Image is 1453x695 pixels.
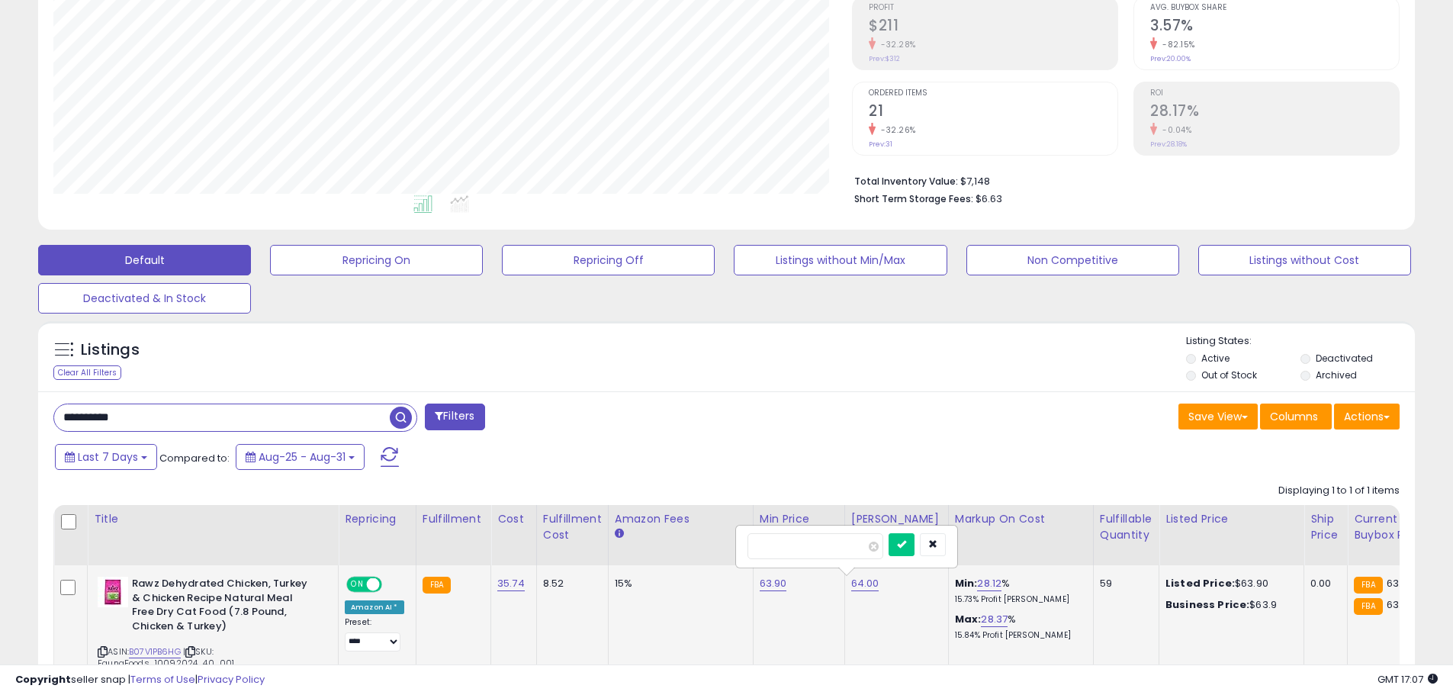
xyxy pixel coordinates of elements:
p: 15.73% Profit [PERSON_NAME] [955,594,1082,605]
div: 59 [1100,577,1147,590]
small: FBA [1354,598,1382,615]
small: Prev: 20.00% [1150,54,1191,63]
h2: 21 [869,102,1117,123]
div: Fulfillment Cost [543,511,602,543]
div: Min Price [760,511,838,527]
a: 64.00 [851,576,879,591]
div: seller snap | | [15,673,265,687]
button: Actions [1334,404,1400,430]
span: 2025-09-8 17:07 GMT [1377,672,1438,687]
b: Rawz Dehydrated Chicken, Turkey & Chicken Recipe Natural Meal Free Dry Cat Food (7.8 Pound, Chick... [132,577,317,637]
p: Listing States: [1186,334,1415,349]
div: Amazon AI * [345,600,404,614]
div: Fulfillment [423,511,484,527]
a: 35.74 [497,576,525,591]
span: ON [348,578,367,591]
button: Aug-25 - Aug-31 [236,444,365,470]
a: B07V1PB6HG [129,645,181,658]
b: Total Inventory Value: [854,175,958,188]
div: Cost [497,511,530,527]
th: The percentage added to the cost of goods (COGS) that forms the calculator for Min & Max prices. [948,505,1093,565]
div: Preset: [345,617,404,652]
button: Save View [1178,404,1258,430]
button: Listings without Min/Max [734,245,947,275]
span: Avg. Buybox Share [1150,4,1399,12]
span: 63.89 [1387,576,1414,590]
div: 8.52 [543,577,596,590]
button: Columns [1260,404,1332,430]
div: 15% [615,577,741,590]
label: Out of Stock [1201,368,1257,381]
span: Columns [1270,409,1318,424]
span: 63.99 [1387,597,1414,612]
button: Listings without Cost [1198,245,1411,275]
div: Repricing [345,511,410,527]
button: Repricing On [270,245,483,275]
div: Title [94,511,332,527]
div: $63.9 [1165,598,1292,612]
small: -82.15% [1157,39,1195,50]
small: -0.04% [1157,124,1191,136]
span: OFF [380,578,404,591]
div: Listed Price [1165,511,1297,527]
b: Min: [955,576,978,590]
small: Amazon Fees. [615,527,624,541]
small: Prev: 31 [869,140,892,149]
label: Active [1201,352,1230,365]
div: Clear All Filters [53,365,121,380]
span: Profit [869,4,1117,12]
small: FBA [423,577,451,594]
small: -32.26% [876,124,916,136]
button: Filters [425,404,484,430]
span: ROI [1150,89,1399,98]
h2: 28.17% [1150,102,1399,123]
h5: Listings [81,339,140,361]
label: Archived [1316,368,1357,381]
div: Ship Price [1310,511,1341,543]
a: Terms of Use [130,672,195,687]
span: $6.63 [976,191,1002,206]
button: Default [38,245,251,275]
div: Displaying 1 to 1 of 1 items [1278,484,1400,498]
div: [PERSON_NAME] [851,511,942,527]
span: Last 7 Days [78,449,138,465]
span: Ordered Items [869,89,1117,98]
div: $63.90 [1165,577,1292,590]
a: Privacy Policy [198,672,265,687]
button: Repricing Off [502,245,715,275]
p: 15.84% Profit [PERSON_NAME] [955,630,1082,641]
b: Max: [955,612,982,626]
strong: Copyright [15,672,71,687]
a: 28.37 [981,612,1008,627]
span: | SKU: FaunaFoods_10092024_40_001 [98,645,234,668]
h2: 3.57% [1150,17,1399,37]
div: Current Buybox Price [1354,511,1432,543]
div: Fulfillable Quantity [1100,511,1152,543]
h2: $211 [869,17,1117,37]
span: Aug-25 - Aug-31 [259,449,346,465]
span: Compared to: [159,451,230,465]
div: Amazon Fees [615,511,747,527]
a: 28.12 [977,576,1001,591]
label: Deactivated [1316,352,1373,365]
b: Short Term Storage Fees: [854,192,973,205]
img: 41P4LCqbOOL._SL40_.jpg [98,577,128,607]
div: % [955,577,1082,605]
li: $7,148 [854,171,1388,189]
div: 0.00 [1310,577,1336,590]
b: Business Price: [1165,597,1249,612]
button: Deactivated & In Stock [38,283,251,314]
button: Non Competitive [966,245,1179,275]
small: FBA [1354,577,1382,594]
div: % [955,613,1082,641]
button: Last 7 Days [55,444,157,470]
small: -32.28% [876,39,916,50]
a: 63.90 [760,576,787,591]
div: Markup on Cost [955,511,1087,527]
small: Prev: $312 [869,54,900,63]
small: Prev: 28.18% [1150,140,1187,149]
b: Listed Price: [1165,576,1235,590]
